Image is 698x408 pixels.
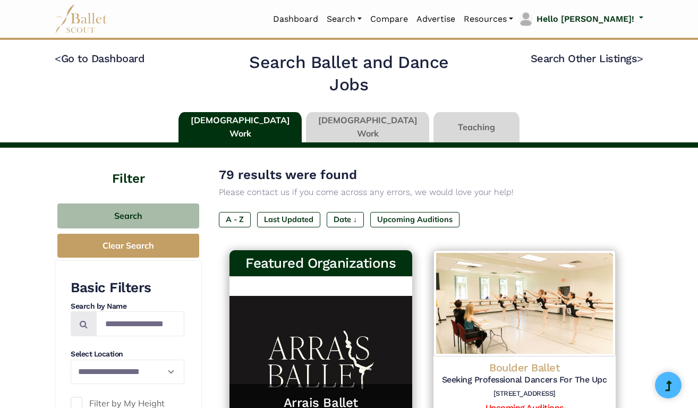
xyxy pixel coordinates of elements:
h3: Featured Organizations [238,254,404,273]
button: Search [57,203,199,228]
p: Hello [PERSON_NAME]! [537,12,634,26]
h6: [STREET_ADDRESS] [442,389,608,398]
code: < [55,52,61,65]
label: Date ↓ [327,212,364,227]
h3: Basic Filters [71,279,184,297]
label: A - Z [219,212,251,227]
code: > [637,52,643,65]
li: Teaching [431,112,522,143]
h4: Search by Name [71,301,184,312]
a: Resources [459,8,517,30]
img: profile picture [518,12,533,27]
li: [DEMOGRAPHIC_DATA] Work [176,112,304,143]
p: Please contact us if you come across any errors, we would love your help! [219,185,626,199]
h4: Filter [55,148,202,188]
img: Logo [433,250,616,356]
a: Advertise [412,8,459,30]
a: Dashboard [269,8,322,30]
a: <Go to Dashboard [55,52,144,65]
a: Compare [366,8,412,30]
span: 79 results were found [219,167,357,182]
label: Upcoming Auditions [370,212,459,227]
input: Search by names... [96,311,184,336]
h5: Seeking Professional Dancers For The Upcoming 2026/2027 Season [442,375,608,386]
a: Search [322,8,366,30]
h2: Search Ballet and Dance Jobs [236,52,462,96]
a: Search Other Listings> [531,52,643,65]
li: [DEMOGRAPHIC_DATA] Work [304,112,431,143]
button: Clear Search [57,234,199,258]
a: profile picture Hello [PERSON_NAME]! [517,11,643,28]
h4: Boulder Ballet [442,361,608,375]
label: Last Updated [257,212,320,227]
h4: Select Location [71,349,184,360]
